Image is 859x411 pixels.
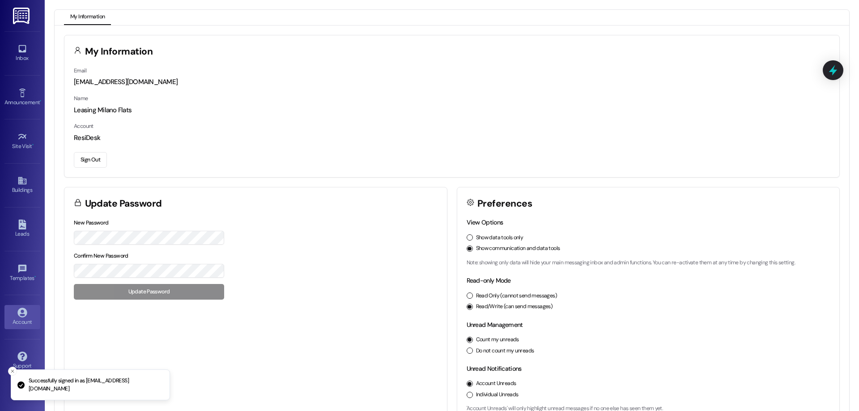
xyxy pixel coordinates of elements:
div: Leasing Milano Flats [74,106,830,115]
button: Close toast [8,367,17,376]
span: • [34,274,36,280]
div: [EMAIL_ADDRESS][DOMAIN_NAME] [74,77,830,87]
p: Note: showing only data will hide your main messaging inbox and admin functions. You can re-activ... [467,259,830,267]
a: Buildings [4,173,40,197]
label: Read/Write (can send messages) [476,303,553,311]
span: • [32,142,34,148]
a: Support [4,349,40,373]
label: Show communication and data tools [476,245,560,253]
a: Site Visit • [4,129,40,153]
img: ResiDesk Logo [13,8,31,24]
label: Show data tools only [476,234,523,242]
h3: Update Password [85,199,162,208]
label: Read-only Mode [467,276,511,284]
label: Account Unreads [476,380,516,388]
label: View Options [467,218,503,226]
button: Sign Out [74,152,107,168]
label: Individual Unreads [476,391,519,399]
div: ResiDesk [74,133,830,143]
label: New Password [74,219,109,226]
label: Account [74,123,94,130]
h3: Preferences [477,199,532,208]
a: Account [4,305,40,329]
label: Do not count my unreads [476,347,534,355]
a: Leads [4,217,40,241]
label: Name [74,95,88,102]
label: Count my unreads [476,336,519,344]
a: Templates • [4,261,40,285]
label: Email [74,67,86,74]
a: Inbox [4,41,40,65]
label: Unread Notifications [467,364,522,373]
h3: My Information [85,47,153,56]
label: Confirm New Password [74,252,128,259]
span: • [40,98,41,104]
button: My Information [64,10,111,25]
label: Unread Management [467,321,523,329]
label: Read Only (cannot send messages) [476,292,557,300]
p: Successfully signed in as [EMAIL_ADDRESS][DOMAIN_NAME] [29,377,162,393]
